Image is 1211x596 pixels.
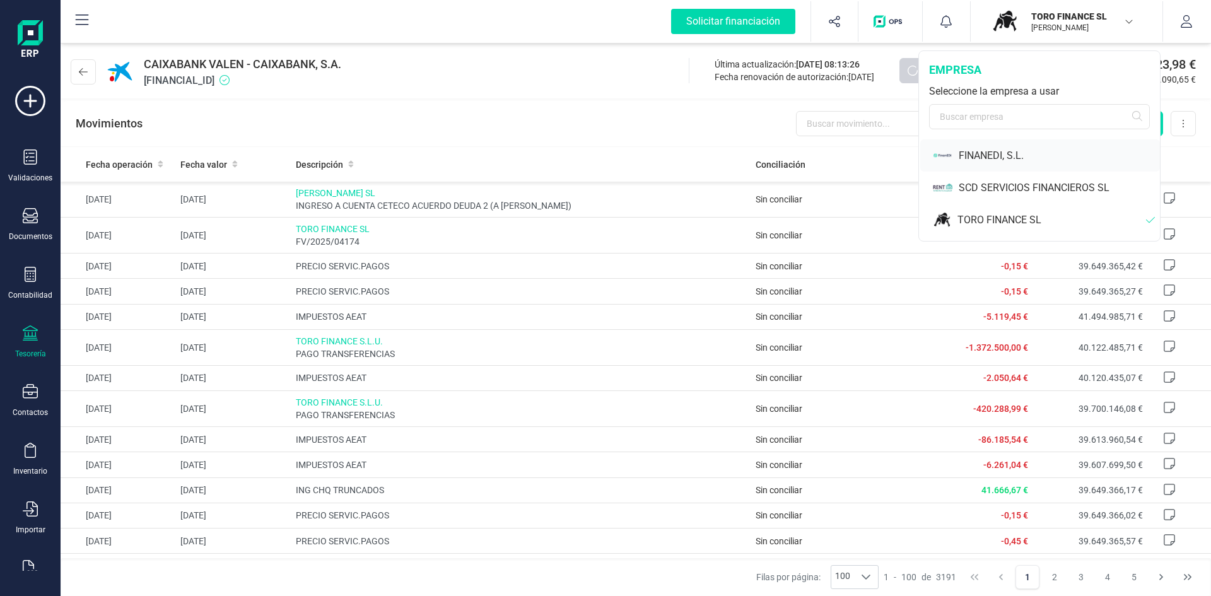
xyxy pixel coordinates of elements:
[671,9,795,34] div: Solicitar financiación
[756,485,802,495] span: Sin conciliar
[175,529,290,554] td: [DATE]
[296,409,746,421] span: PAGO TRANSFERENCIAS
[18,20,43,61] img: Logo Finanedi
[1096,565,1120,589] button: Page 4
[175,427,290,452] td: [DATE]
[756,194,802,204] span: Sin conciliar
[8,290,52,300] div: Contabilidad
[756,230,802,240] span: Sin conciliar
[901,571,916,583] span: 100
[61,329,175,365] td: [DATE]
[175,365,290,390] td: [DATE]
[296,348,746,360] span: PAGO TRANSFERENCIAS
[1031,23,1132,33] p: [PERSON_NAME]
[929,104,1150,129] input: Buscar empresa
[61,365,175,390] td: [DATE]
[175,218,290,254] td: [DATE]
[1122,565,1146,589] button: Page 5
[756,565,879,589] div: Filas por página:
[1001,286,1028,296] span: -0,15 €
[957,213,1146,228] div: TORO FINANCE SL
[175,391,290,427] td: [DATE]
[986,1,1147,42] button: TOTORO FINANCE SL[PERSON_NAME]
[16,525,45,535] div: Importar
[13,407,48,418] div: Contactos
[1033,554,1148,590] td: 41.534.399,09 €
[1033,391,1148,427] td: 39.700.146,08 €
[1069,565,1093,589] button: Page 3
[61,427,175,452] td: [DATE]
[1033,529,1148,554] td: 39.649.365,57 €
[296,223,746,235] span: TORO FINANCE SL
[1015,565,1039,589] button: Page 1
[175,477,290,503] td: [DATE]
[1001,510,1028,520] span: -0,15 €
[1043,565,1067,589] button: Page 2
[981,485,1028,495] span: 41.666,67 €
[796,59,860,69] span: [DATE] 08:13:26
[76,115,143,132] p: Movimientos
[8,173,52,183] div: Validaciones
[899,58,973,83] button: Actualizar
[61,477,175,503] td: [DATE]
[296,310,746,323] span: IMPUESTOS AEAT
[756,460,802,470] span: Sin conciliar
[1033,427,1148,452] td: 39.613.960,54 €
[296,433,746,446] span: IMPUESTOS AEAT
[983,312,1028,322] span: -5.119,45 €
[296,158,343,171] span: Descripción
[884,571,889,583] span: 1
[929,61,1150,79] div: empresa
[959,180,1160,196] div: SCD SERVICIOS FINANCIEROS SL
[756,435,802,445] span: Sin conciliar
[1176,565,1200,589] button: Last Page
[1033,477,1148,503] td: 39.649.366,17 €
[296,260,746,272] span: PRECIO SERVIC.PAGOS
[61,279,175,304] td: [DATE]
[61,304,175,329] td: [DATE]
[61,554,175,590] td: [DATE]
[296,285,746,298] span: PRECIO SERVIC.PAGOS
[983,460,1028,470] span: -6.261,04 €
[61,452,175,477] td: [DATE]
[1033,254,1148,279] td: 39.649.365,42 €
[86,158,153,171] span: Fecha operación
[175,452,290,477] td: [DATE]
[656,1,810,42] button: Solicitar financiación
[1001,536,1028,546] span: -0,45 €
[144,56,341,73] span: CAIXABANK VALEN - CAIXABANK, S.A.
[1031,10,1132,23] p: TORO FINANCE SL
[61,254,175,279] td: [DATE]
[1033,279,1148,304] td: 39.649.365,27 €
[296,335,746,348] span: TORO FINANCE S.L.U.
[296,509,746,522] span: PRECIO SERVIC.PAGOS
[296,484,746,496] span: ING CHQ TRUNCADOS
[175,329,290,365] td: [DATE]
[884,571,956,583] div: -
[831,566,854,588] span: 100
[989,565,1013,589] button: Previous Page
[848,72,874,82] span: [DATE]
[175,554,290,590] td: [DATE]
[959,148,1160,163] div: FINANEDI, S.L.
[296,396,746,409] span: TORO FINANCE S.L.U.
[175,182,290,218] td: [DATE]
[756,158,805,171] span: Conciliación
[144,73,341,88] span: [FINANCIAL_ID]
[61,503,175,528] td: [DATE]
[1033,329,1148,365] td: 40.122.485,71 €
[756,312,802,322] span: Sin conciliar
[1033,452,1148,477] td: 39.607.699,50 €
[756,261,802,271] span: Sin conciliar
[296,371,746,384] span: IMPUESTOS AEAT
[15,349,46,359] div: Tesorería
[796,111,978,136] input: Buscar movimiento...
[973,404,1028,414] span: -420.288,99 €
[180,158,227,171] span: Fecha valor
[61,529,175,554] td: [DATE]
[1033,365,1148,390] td: 40.120.435,07 €
[756,342,802,353] span: Sin conciliar
[978,435,1028,445] span: -86.185,54 €
[61,391,175,427] td: [DATE]
[61,182,175,218] td: [DATE]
